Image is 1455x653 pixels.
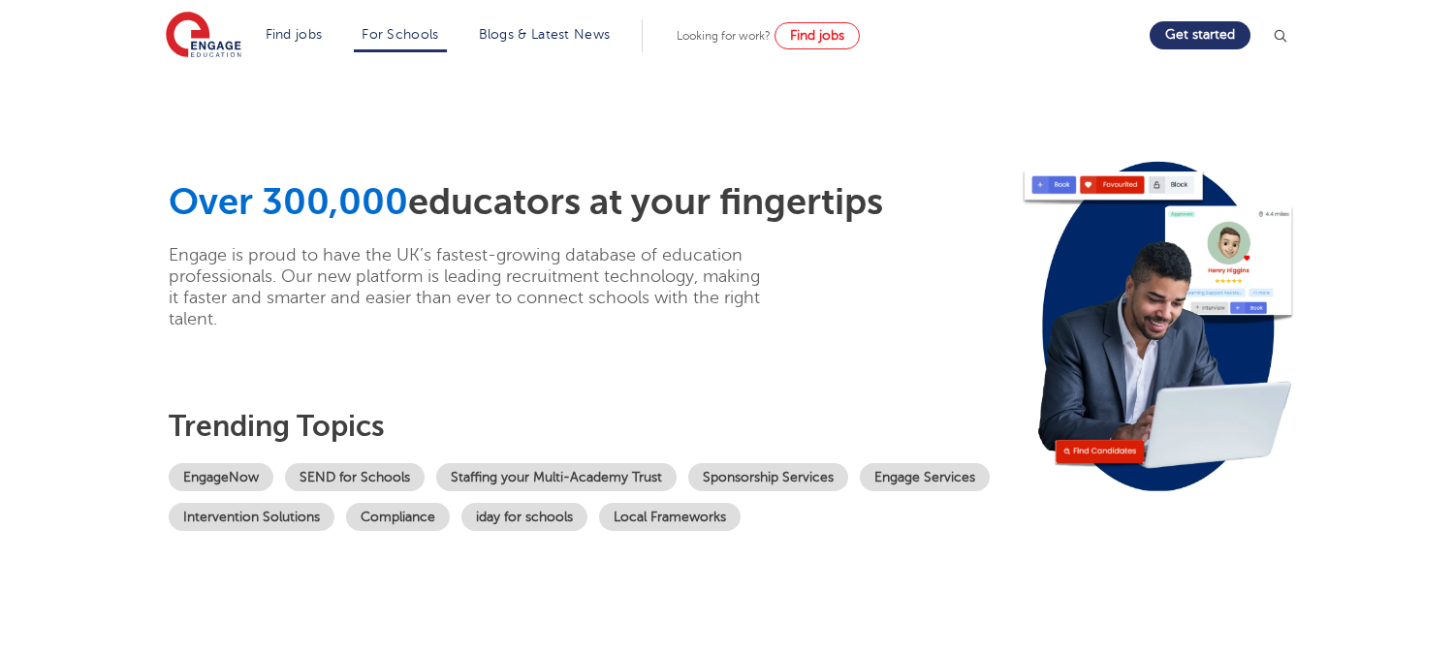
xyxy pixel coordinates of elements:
span: Find jobs [790,28,844,43]
h3: Trending topics [169,409,1010,444]
p: Engage is proud to have the UK’s fastest-growing database of education professionals. Our new pla... [169,244,765,329]
img: Image for: Looking for staff [1020,146,1296,507]
a: Intervention Solutions [169,503,334,531]
a: Engage Services [860,463,990,491]
a: Find jobs [775,22,860,49]
a: SEND for Schools [285,463,425,491]
a: iday for schools [461,503,587,531]
span: Looking for work? [677,29,771,43]
a: For Schools [362,27,438,42]
a: Get started [1150,21,1250,49]
a: Local Frameworks [599,503,741,531]
a: Staffing your Multi-Academy Trust [436,463,677,491]
h1: educators at your fingertips [169,180,1010,225]
a: EngageNow [169,463,273,491]
a: Blogs & Latest News [479,27,611,42]
a: Find jobs [266,27,323,42]
img: Engage Education [166,12,241,60]
a: Compliance [346,503,450,531]
span: Over 300,000 [169,181,408,223]
a: Sponsorship Services [688,463,848,491]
